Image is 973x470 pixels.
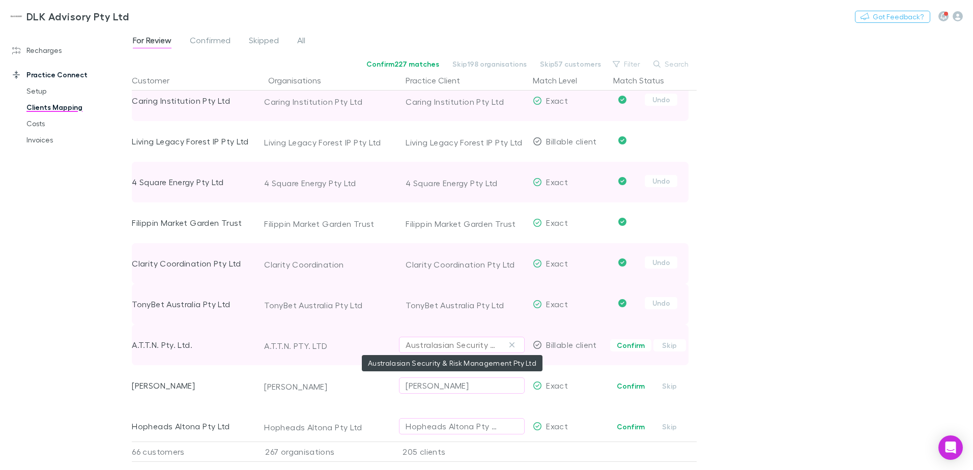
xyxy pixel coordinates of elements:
[618,299,626,307] svg: Confirmed
[653,339,686,351] button: Skip
[546,421,568,431] span: Exact
[2,42,137,58] a: Recharges
[391,442,529,462] div: 205 clients
[132,243,250,284] div: Clarity Coordination Pty Ltd
[610,421,651,433] button: Confirm
[613,70,676,91] button: Match Status
[249,35,279,48] span: Skipped
[406,81,525,122] div: Caring Institution Pty Ltd
[16,115,137,132] a: Costs
[2,67,137,83] a: Practice Connect
[264,219,387,229] div: Filippin Market Garden Trust
[297,35,305,48] span: All
[546,96,568,105] span: Exact
[264,341,387,351] div: A.T.T.N. PTY. LTD
[618,218,626,226] svg: Confirmed
[645,297,677,309] button: Undo
[533,58,608,70] button: Skip57 customers
[190,35,231,48] span: Confirmed
[132,325,250,365] div: A.T.T.N. Pty. Ltd.
[16,132,137,148] a: Invoices
[618,177,626,185] svg: Confirmed
[132,202,250,243] div: Filippin Market Garden Trust
[264,178,387,188] div: 4 Square Energy Pty Ltd
[132,406,250,447] div: Hopheads Altona Pty Ltd
[446,58,533,70] button: Skip198 organisations
[406,163,525,203] div: 4 Square Energy Pty Ltd
[610,380,651,392] button: Confirm
[546,258,568,268] span: Exact
[406,285,525,326] div: TonyBet Australia Pty Ltd
[132,80,250,121] div: Caring Institution Pty Ltd
[645,256,677,269] button: Undo
[264,97,387,107] div: Caring Institution Pty Ltd
[645,175,677,187] button: Undo
[406,420,498,432] div: Hopheads Altona Pty Ltd
[533,70,589,91] button: Match Level
[132,284,250,325] div: TonyBet Australia Pty Ltd
[546,380,568,390] span: Exact
[855,11,930,23] button: Got Feedback?
[648,58,695,70] button: Search
[546,136,597,146] span: Billable client
[608,58,646,70] button: Filter
[546,299,568,309] span: Exact
[406,122,525,163] div: Living Legacy Forest IP Pty Ltd
[132,442,254,462] div: 66 customers
[264,422,387,432] div: Hopheads Altona Pty Ltd
[406,244,525,285] div: Clarity Coordination Pty Ltd
[264,381,387,392] div: [PERSON_NAME]
[264,300,387,310] div: TonyBet Australia Pty Ltd
[132,365,250,406] div: [PERSON_NAME]
[268,70,333,91] button: Organisations
[406,379,469,392] div: [PERSON_NAME]
[264,259,387,270] div: Clarity Coordination
[938,435,963,460] div: Open Intercom Messenger
[618,136,626,144] svg: Confirmed
[4,4,135,28] a: DLK Advisory Pty Ltd
[610,339,651,351] button: Confirm
[10,10,22,22] img: DLK Advisory Pty Ltd's Logo
[264,137,387,148] div: Living Legacy Forest IP Pty Ltd
[16,83,137,99] a: Setup
[16,99,137,115] a: Clients Mapping
[546,218,568,227] span: Exact
[653,421,686,433] button: Skip
[399,377,525,394] button: [PERSON_NAME]
[653,380,686,392] button: Skip
[645,94,677,106] button: Undo
[360,58,446,70] button: Confirm227 matches
[406,339,498,351] div: Australasian Security & Risk Management Pty Ltd
[618,96,626,104] svg: Confirmed
[254,442,391,462] div: 267 organisations
[546,340,597,349] span: Billable client
[618,258,626,267] svg: Confirmed
[132,162,250,202] div: 4 Square Energy Pty Ltd
[399,418,525,434] button: Hopheads Altona Pty Ltd
[406,70,472,91] button: Practice Client
[26,10,129,22] h3: DLK Advisory Pty Ltd
[546,177,568,187] span: Exact
[406,203,525,244] div: Filippin Market Garden Trust
[132,121,250,162] div: Living Legacy Forest IP Pty Ltd
[133,35,171,48] span: For Review
[132,70,182,91] button: Customer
